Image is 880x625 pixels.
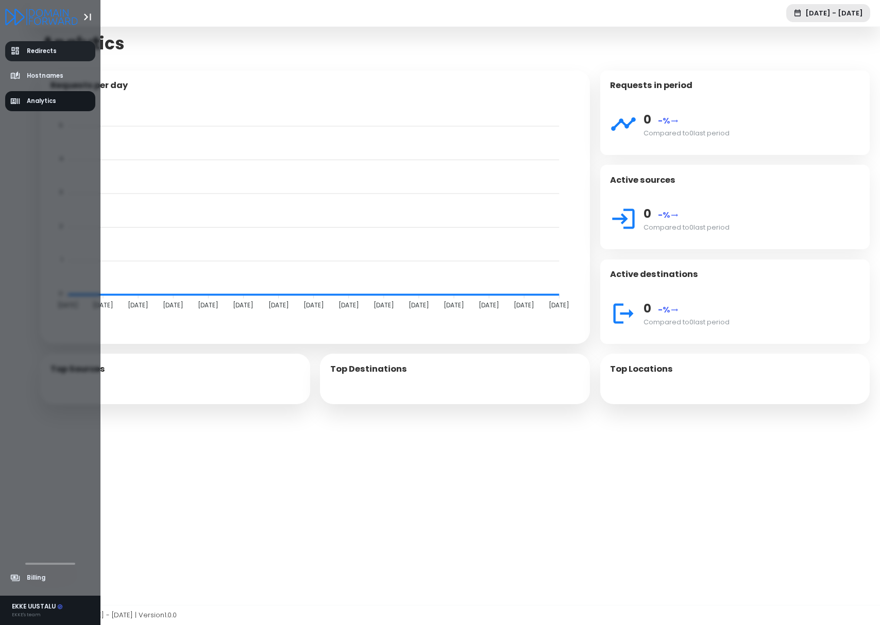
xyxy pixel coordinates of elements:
[5,66,96,86] a: Hostnames
[610,80,692,91] h4: Requests in period
[644,300,860,317] div: 0
[78,7,97,27] button: Toggle Aside
[644,205,860,222] div: 0
[338,301,359,309] tspan: [DATE]
[658,209,679,221] span: -%
[408,301,429,309] tspan: [DATE]
[27,47,57,56] span: Redirects
[610,364,673,374] h5: Top Locations
[330,364,407,374] h5: Top Destinations
[12,602,63,612] div: EKKE UUSTALU
[786,4,870,22] button: [DATE] - [DATE]
[27,574,45,582] span: Billing
[644,317,860,327] div: Compared to 0 last period
[5,9,78,23] a: Logo
[50,80,128,91] h5: Requests per day
[233,301,253,309] tspan: [DATE]
[163,301,183,309] tspan: [DATE]
[479,301,499,309] tspan: [DATE]
[128,301,148,309] tspan: [DATE]
[5,91,96,111] a: Analytics
[514,301,534,309] tspan: [DATE]
[644,128,860,138] div: Compared to 0 last period
[549,301,569,309] tspan: [DATE]
[5,568,96,588] a: Billing
[12,611,63,618] div: EKKE's team
[27,97,56,106] span: Analytics
[5,41,96,61] a: Redirects
[303,301,324,309] tspan: [DATE]
[644,111,860,128] div: 0
[610,269,698,280] h4: Active destinations
[93,301,113,309] tspan: [DATE]
[268,301,289,309] tspan: [DATE]
[40,610,177,620] span: Copyright © [DATE] - [DATE] | Version 1.0.0
[658,304,679,316] span: -%
[198,301,218,309] tspan: [DATE]
[373,301,394,309] tspan: [DATE]
[658,115,679,127] span: -%
[27,72,63,80] span: Hostnames
[644,222,860,233] div: Compared to 0 last period
[610,175,675,185] h4: Active sources
[443,301,464,309] tspan: [DATE]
